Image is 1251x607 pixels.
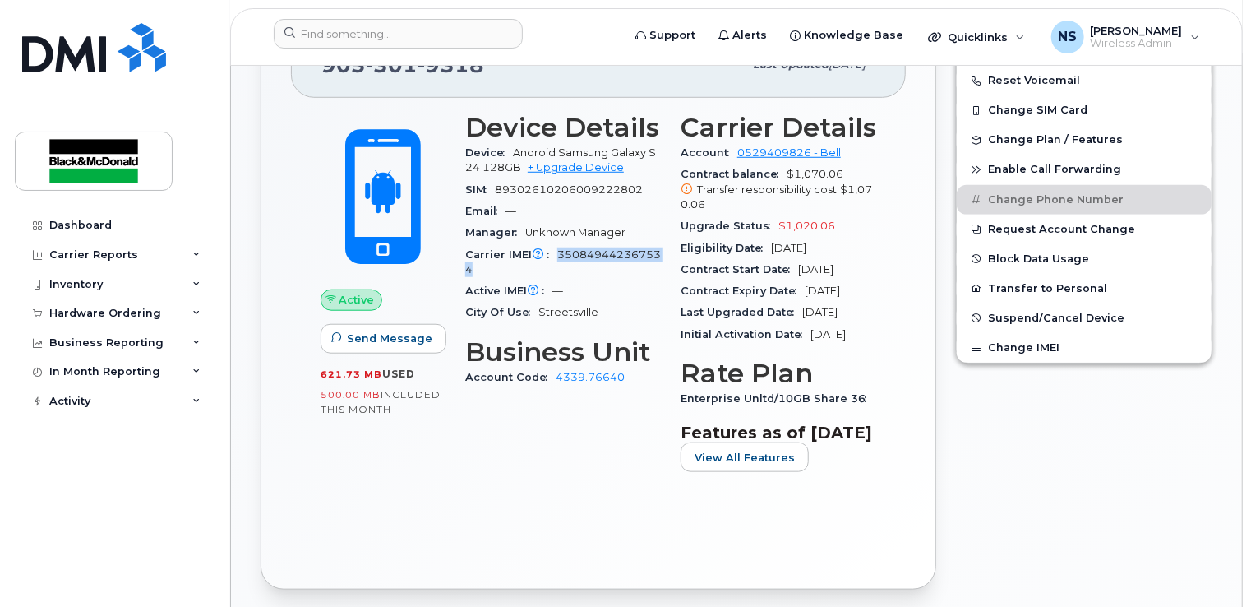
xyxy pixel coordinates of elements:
span: Active IMEI [465,285,552,297]
span: Alerts [732,27,767,44]
span: [DATE] [802,306,838,318]
button: Request Account Change [957,215,1212,244]
h3: Business Unit [465,337,661,367]
span: [DATE] [829,58,866,71]
span: Device [465,146,513,159]
span: Email [465,205,505,217]
span: Streetsville [538,306,598,318]
button: View All Features [681,443,809,472]
button: Change Plan / Features [957,125,1212,155]
span: 350849442367534 [465,248,661,276]
button: Change SIM Card [957,95,1212,125]
h3: Features as of [DATE] [681,423,876,443]
h3: Rate Plan [681,359,876,388]
span: City Of Use [465,306,538,318]
span: Eligibility Date [681,242,771,254]
button: Block Data Usage [957,244,1212,274]
a: Knowledge Base [778,19,915,52]
span: — [552,285,563,297]
span: 89302610206009222802 [495,183,643,196]
div: Nikki Sarabacha [1040,21,1212,53]
a: Alerts [707,19,778,52]
span: Knowledge Base [804,27,903,44]
h3: Carrier Details [681,113,876,142]
span: Wireless Admin [1091,37,1183,50]
span: Quicklinks [948,30,1008,44]
span: 621.73 MB [321,368,382,380]
span: Unknown Manager [525,226,625,239]
a: Support [624,19,707,52]
span: $1,020.06 [778,220,835,232]
input: Find something... [274,19,523,49]
span: Last updated [753,58,829,71]
span: $1,070.06 [681,168,876,212]
span: used [382,368,415,380]
span: [DATE] [810,328,846,341]
span: included this month [321,388,441,415]
span: Last Upgraded Date [681,306,802,318]
button: Reset Voicemail [957,66,1212,95]
span: 500.00 MB [321,389,381,401]
span: Initial Activation Date [681,328,810,341]
button: Suspend/Cancel Device [957,303,1212,333]
span: Contract Start Date [681,263,798,276]
span: Enterprise Unltd/10GB Share 36 [681,392,875,405]
button: Transfer to Personal [957,274,1212,303]
span: SIM [465,183,495,196]
span: [DATE] [805,285,840,297]
h3: Device Details [465,113,661,142]
span: Send Message [347,331,432,346]
span: Change Plan / Features [988,134,1123,146]
span: Manager [465,226,525,239]
span: Support [649,27,695,44]
span: View All Features [695,450,795,466]
a: + Upgrade Device [528,161,624,174]
span: [DATE] [771,242,806,254]
span: — [505,205,516,217]
span: [DATE] [798,263,833,276]
span: [PERSON_NAME] [1091,24,1183,37]
span: Account Code [465,371,556,383]
span: Contract Expiry Date [681,285,805,297]
span: Contract balance [681,168,787,180]
span: NS [1058,27,1077,47]
a: 4339.76640 [556,371,625,383]
span: Carrier IMEI [465,248,557,261]
span: Upgrade Status [681,220,778,232]
div: Quicklinks [916,21,1036,53]
button: Send Message [321,324,446,354]
span: Suspend/Cancel Device [988,312,1124,324]
a: 0529409826 - Bell [737,146,841,159]
button: Change Phone Number [957,185,1212,215]
span: Active [339,292,375,308]
span: Transfer responsibility cost [697,183,837,196]
span: Enable Call Forwarding [988,164,1121,176]
button: Enable Call Forwarding [957,155,1212,184]
span: Android Samsung Galaxy S24 128GB [465,146,656,174]
span: Account [681,146,737,159]
button: Change IMEI [957,333,1212,363]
